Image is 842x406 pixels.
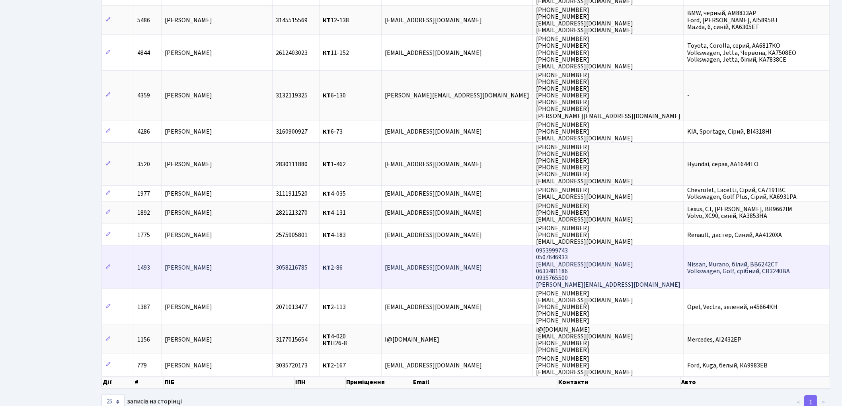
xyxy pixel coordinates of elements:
[137,208,150,217] span: 1892
[137,49,150,57] span: 4844
[323,361,331,370] b: КТ
[137,361,147,370] span: 779
[323,127,331,136] b: КТ
[323,189,346,198] span: 4-035
[276,208,308,217] span: 2821213270
[687,186,797,201] span: Chevrolet, Lacetti, Сірий, СА7191ВС Volkswagen, Golf Plus, Сірий, КА6931РА
[165,208,212,217] span: [PERSON_NAME]
[687,361,768,370] span: Ford, Kuga, белый, КА9983ЕВ
[137,335,150,344] span: 1156
[276,49,308,57] span: 2612403023
[687,160,758,169] span: Hyundai, серая, АА1644ТО
[276,160,308,169] span: 2830111880
[323,16,331,25] b: КТ
[687,335,741,344] span: Mercedes, AI2432EP
[323,127,343,136] span: 6-73
[385,16,482,25] span: [EMAIL_ADDRESS][DOMAIN_NAME]
[165,91,212,100] span: [PERSON_NAME]
[323,160,331,169] b: КТ
[165,160,212,169] span: [PERSON_NAME]
[165,335,212,344] span: [PERSON_NAME]
[164,377,294,389] th: ПІБ
[323,303,346,311] span: 2-113
[385,263,482,272] span: [EMAIL_ADDRESS][DOMAIN_NAME]
[681,377,830,389] th: Авто
[323,339,331,348] b: КТ
[385,303,482,311] span: [EMAIL_ADDRESS][DOMAIN_NAME]
[134,377,164,389] th: #
[165,263,212,272] span: [PERSON_NAME]
[385,160,482,169] span: [EMAIL_ADDRESS][DOMAIN_NAME]
[276,263,308,272] span: 3058216785
[385,49,482,57] span: [EMAIL_ADDRESS][DOMAIN_NAME]
[385,189,482,198] span: [EMAIL_ADDRESS][DOMAIN_NAME]
[323,231,346,239] span: 4-183
[536,186,633,201] span: [PHONE_NUMBER] [EMAIL_ADDRESS][DOMAIN_NAME]
[536,6,633,35] span: [PHONE_NUMBER] [PHONE_NUMBER] [EMAIL_ADDRESS][DOMAIN_NAME] [EMAIL_ADDRESS][DOMAIN_NAME]
[137,231,150,239] span: 1775
[346,377,413,389] th: Приміщення
[385,91,529,100] span: [PERSON_NAME][EMAIL_ADDRESS][DOMAIN_NAME]
[385,208,482,217] span: [EMAIL_ADDRESS][DOMAIN_NAME]
[536,246,680,289] span: 0953999743 0507646933 [EMAIL_ADDRESS][DOMAIN_NAME] 0633481186 0935765500 [PERSON_NAME][EMAIL_ADDR...
[165,189,212,198] span: [PERSON_NAME]
[276,335,308,344] span: 3177015654
[165,16,212,25] span: [PERSON_NAME]
[536,143,633,186] span: [PHONE_NUMBER] [PHONE_NUMBER] [PHONE_NUMBER] [PHONE_NUMBER] [PHONE_NUMBER] [EMAIL_ADDRESS][DOMAIN...
[536,325,633,354] span: i@[DOMAIN_NAME] [EMAIL_ADDRESS][DOMAIN_NAME] [PHONE_NUMBER] [PHONE_NUMBER]
[137,303,150,311] span: 1387
[165,231,212,239] span: [PERSON_NAME]
[276,189,308,198] span: 3111911520
[536,224,633,246] span: [PHONE_NUMBER] [PHONE_NUMBER] [EMAIL_ADDRESS][DOMAIN_NAME]
[276,91,308,100] span: 3132119325
[276,231,308,239] span: 2575905801
[536,35,633,70] span: [PHONE_NUMBER] [PHONE_NUMBER] [PHONE_NUMBER] [PHONE_NUMBER] [EMAIL_ADDRESS][DOMAIN_NAME]
[323,361,346,370] span: 2-167
[137,16,150,25] span: 5486
[323,303,331,311] b: КТ
[137,263,150,272] span: 1493
[385,231,482,239] span: [EMAIL_ADDRESS][DOMAIN_NAME]
[323,91,331,100] b: КТ
[323,189,331,198] b: КТ
[137,91,150,100] span: 4359
[323,16,349,25] span: 12-138
[385,335,439,344] span: I@[DOMAIN_NAME]
[687,260,790,276] span: Nissan, Murano, білий, ВВ6242СТ Volkswagen, Golf, срібний, СВ3240ВА
[295,377,346,389] th: ІПН
[536,354,633,377] span: [PHONE_NUMBER] [PHONE_NUMBER] [EMAIL_ADDRESS][DOMAIN_NAME]
[102,377,134,389] th: Дії
[557,377,681,389] th: Контакти
[323,49,331,57] b: КТ
[276,303,308,311] span: 2071013477
[687,303,778,311] span: Opel, Vectra, зелений, н45664КН
[323,231,331,239] b: КТ
[536,202,633,224] span: [PHONE_NUMBER] [PHONE_NUMBER] [EMAIL_ADDRESS][DOMAIN_NAME]
[385,127,482,136] span: [EMAIL_ADDRESS][DOMAIN_NAME]
[323,332,331,341] b: КТ
[323,263,331,272] b: КТ
[323,49,349,57] span: 11-152
[323,263,343,272] span: 2-86
[276,127,308,136] span: 3160900927
[385,361,482,370] span: [EMAIL_ADDRESS][DOMAIN_NAME]
[323,208,346,217] span: 4-131
[536,120,633,143] span: [PHONE_NUMBER] [PHONE_NUMBER] [EMAIL_ADDRESS][DOMAIN_NAME]
[137,160,150,169] span: 3520
[412,377,557,389] th: Email
[536,71,680,120] span: [PHONE_NUMBER] [PHONE_NUMBER] [PHONE_NUMBER] [PHONE_NUMBER] [PHONE_NUMBER] [PHONE_NUMBER] [PERSON...
[165,127,212,136] span: [PERSON_NAME]
[687,127,772,136] span: KIA, Sportage, Сірий, ВІ4318НІ
[323,332,347,348] span: 4-020 П26-8
[536,289,633,325] span: [PHONE_NUMBER] [EMAIL_ADDRESS][DOMAIN_NAME] [PHONE_NUMBER] [PHONE_NUMBER] [PHONE_NUMBER]
[137,127,150,136] span: 4286
[687,231,782,239] span: Renault, дастер, Синий, АА4120ХА
[323,91,346,100] span: 6-130
[687,42,796,64] span: Toyota, Corolla, серий, AA6817KO Volkswagen, Jetta, Червона, КА7508ЕО Volkswagen, Jetta, білий, К...
[687,9,779,31] span: BMW, чёрный, АМ8833АР Ford, [PERSON_NAME], АІ5895ВТ Mazda, 6, синій, KA6305ET
[276,16,308,25] span: 3145515569
[687,91,690,100] span: -
[165,361,212,370] span: [PERSON_NAME]
[323,208,331,217] b: КТ
[165,49,212,57] span: [PERSON_NAME]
